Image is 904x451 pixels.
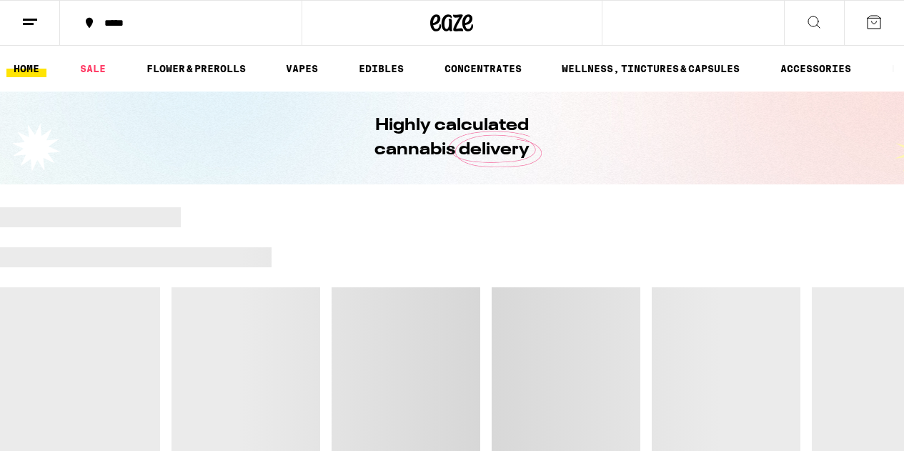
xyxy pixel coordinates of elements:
[139,60,253,77] a: FLOWER & PREROLLS
[73,60,113,77] a: SALE
[437,60,529,77] a: CONCENTRATES
[279,60,325,77] a: VAPES
[334,114,570,162] h1: Highly calculated cannabis delivery
[773,60,858,77] a: ACCESSORIES
[555,60,747,77] a: WELLNESS, TINCTURES & CAPSULES
[6,60,46,77] a: HOME
[352,60,411,77] a: EDIBLES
